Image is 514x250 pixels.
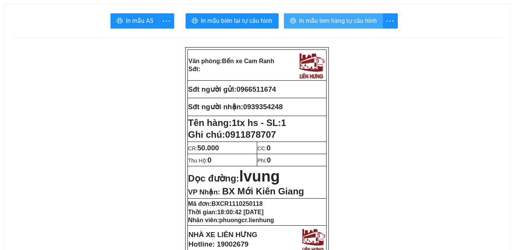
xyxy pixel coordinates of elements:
span: 18:00:42 [DATE] [217,209,264,215]
span: CC: [258,145,271,151]
span: lvung [239,168,280,185]
span: 0 [267,156,271,164]
strong: Dọc đường: [188,173,280,183]
button: printerIn mẫu tem hàng tự cấu hình [284,13,383,29]
span: 0939354248 [243,103,283,111]
strong: Thời gian: [188,209,264,215]
img: logo [297,51,326,80]
span: VP Nhận: [188,188,220,196]
span: 0 [208,156,211,164]
span: In mẫu biên lai tự cấu hình [201,16,272,25]
button: more [159,13,174,29]
span: 1tx hs - SL: [232,118,286,128]
span: 0 [267,144,271,152]
span: Ghi chú: [188,129,276,140]
span: Phí: [258,158,271,164]
span: more [159,16,174,26]
span: BXCR1110250118 [211,201,263,207]
span: 50.000 [197,144,219,152]
span: 0966511674 [237,85,276,93]
strong: Nhân viên: [188,217,274,223]
span: phuongcr.lienhung [219,217,274,223]
span: 0911878707 [225,129,276,140]
span: 1 [281,118,286,128]
span: In mẫu A5 [126,16,153,25]
strong: Sđt người nhận: [188,103,243,111]
button: printerIn mẫu A5 [110,13,159,29]
button: more [383,13,398,29]
strong: Văn phòng: [189,58,274,64]
strong: Tên hàng: [188,118,286,128]
button: printerIn mẫu biên lai tự cấu hình [186,13,279,29]
strong: NHÀ XE LIÊN HƯNG [189,231,258,239]
span: more [383,16,397,26]
span: printer [192,18,198,25]
span: printer [117,18,123,25]
strong: Hotline: 19002679 [189,240,249,248]
strong: Sđt người gửi: [188,85,237,93]
span: CR: [188,145,219,151]
span: In mẫu tem hàng tự cấu hình [299,16,377,25]
strong: Mã đơn: [188,201,263,207]
span: BX Mới Kiên Giang [222,186,304,196]
span: printer [290,18,296,25]
strong: Sđt: [189,66,200,72]
span: Thu Hộ: [188,158,211,164]
span: Bến xe Cam Ranh [222,58,274,64]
